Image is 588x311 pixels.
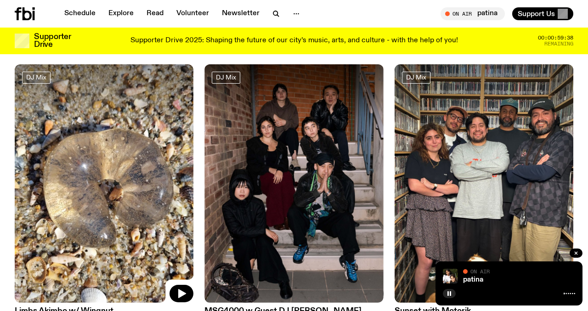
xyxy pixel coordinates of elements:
span: Remaining [544,41,573,46]
button: Support Us [512,7,573,20]
a: patina [463,276,483,283]
span: DJ Mix [406,74,426,81]
a: DJ Mix [212,72,240,84]
span: On Air [470,268,490,274]
button: On Airpatina [441,7,505,20]
a: DJ Mix [402,72,430,84]
a: Newsletter [216,7,265,20]
a: Schedule [59,7,101,20]
span: DJ Mix [26,74,46,81]
p: Supporter Drive 2025: Shaping the future of our city’s music, arts, and culture - with the help o... [130,37,458,45]
span: DJ Mix [216,74,236,81]
span: 00:00:59:38 [538,35,573,40]
span: Support Us [518,10,555,18]
a: Read [141,7,169,20]
a: Explore [103,7,139,20]
h3: Supporter Drive [34,33,71,49]
a: Volunteer [171,7,215,20]
a: DJ Mix [22,72,51,84]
